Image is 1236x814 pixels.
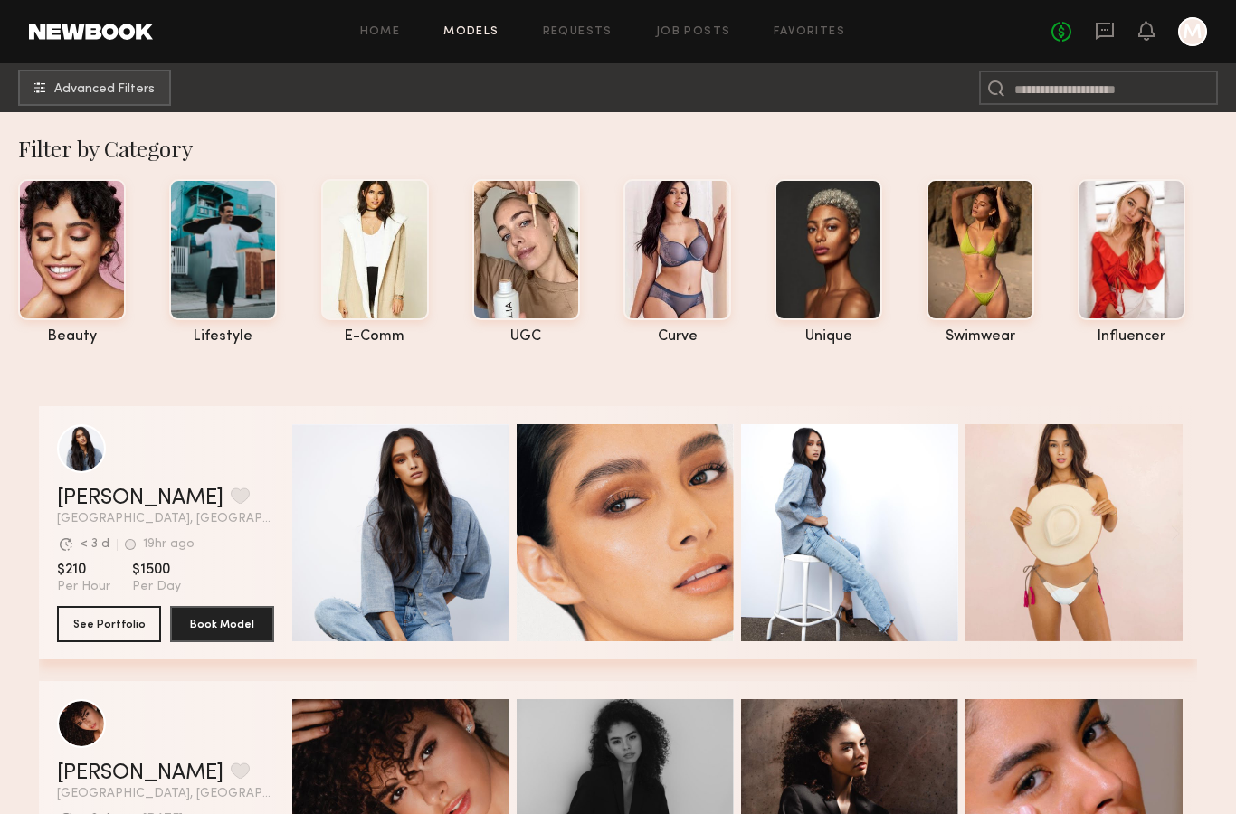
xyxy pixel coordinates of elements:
span: $210 [57,561,110,579]
button: Advanced Filters [18,70,171,106]
div: e-comm [321,329,429,345]
a: M [1178,17,1207,46]
span: [GEOGRAPHIC_DATA], [GEOGRAPHIC_DATA] [57,513,274,525]
a: Job Posts [656,26,731,38]
a: Favorites [774,26,845,38]
button: See Portfolio [57,606,161,642]
span: $1500 [132,561,181,579]
div: influencer [1078,329,1185,345]
span: Per Hour [57,579,110,595]
div: < 3 d [80,538,109,551]
div: curve [623,329,731,345]
span: [GEOGRAPHIC_DATA], [GEOGRAPHIC_DATA] [57,788,274,800]
div: 19hr ago [143,538,195,551]
a: Home [360,26,401,38]
a: Models [443,26,499,38]
a: Requests [543,26,613,38]
button: Book Model [170,606,274,642]
div: lifestyle [169,329,277,345]
div: unique [775,329,882,345]
span: Per Day [132,579,181,595]
div: beauty [18,329,126,345]
div: swimwear [927,329,1034,345]
div: UGC [472,329,580,345]
div: Filter by Category [18,134,1236,163]
a: [PERSON_NAME] [57,762,223,784]
a: [PERSON_NAME] [57,487,223,509]
span: Advanced Filters [54,83,155,96]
